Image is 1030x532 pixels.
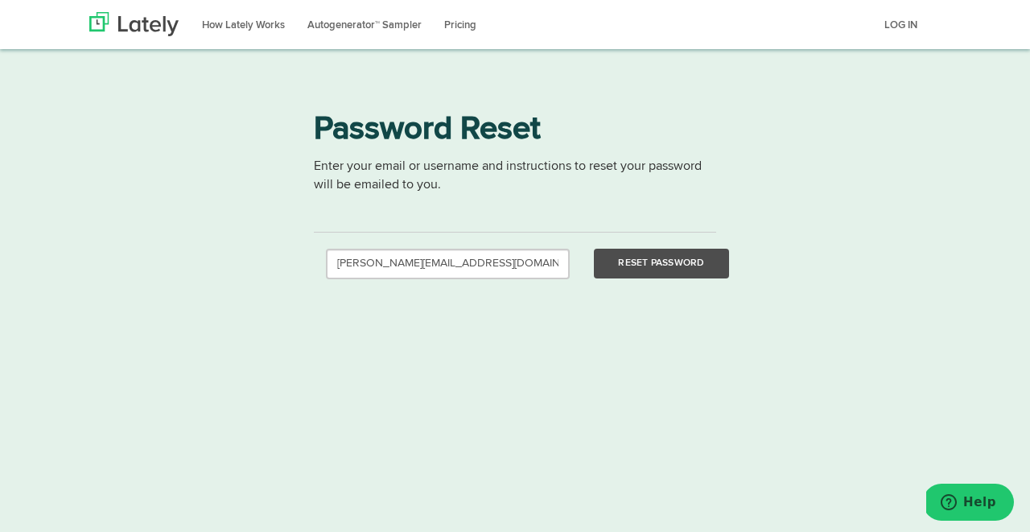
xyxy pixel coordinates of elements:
[89,12,179,36] img: Lately
[314,113,716,150] h1: Password Reset
[314,158,716,219] p: Enter your email or username and instructions to reset your password will be emailed to you.
[926,484,1014,524] iframe: Opens a widget where you can find more information
[594,249,728,278] button: Reset Password
[326,249,570,279] input: Email or Username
